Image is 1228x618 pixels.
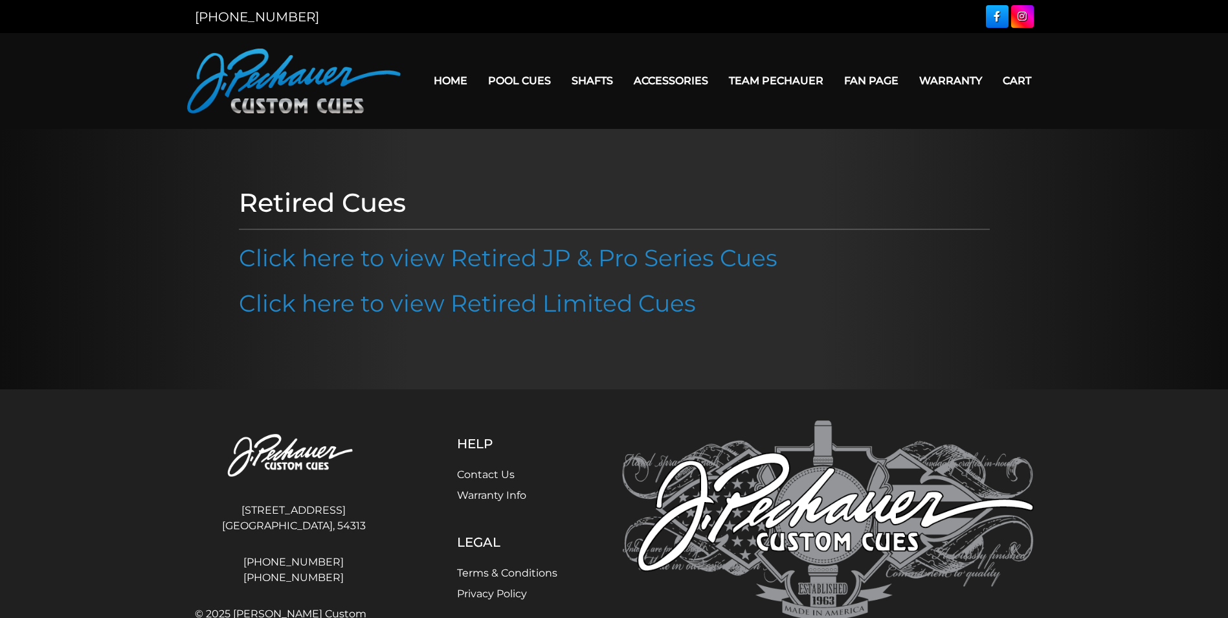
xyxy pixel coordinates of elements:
a: Privacy Policy [457,588,527,600]
a: Team Pechauer [719,64,834,97]
a: Pool Cues [478,64,561,97]
a: Click here to view Retired JP & Pro Series Cues [239,244,777,272]
a: [PHONE_NUMBER] [195,570,393,586]
h1: Retired Cues [239,187,990,218]
address: [STREET_ADDRESS] [GEOGRAPHIC_DATA], 54313 [195,498,393,539]
a: Shafts [561,64,623,97]
a: Accessories [623,64,719,97]
h5: Help [457,436,557,452]
a: Warranty [909,64,992,97]
a: Click here to view Retired Limited Cues [239,289,696,317]
a: Warranty Info [457,489,526,501]
a: [PHONE_NUMBER] [195,555,393,570]
a: Home [423,64,478,97]
h5: Legal [457,534,557,550]
a: Fan Page [834,64,909,97]
img: Pechauer Custom Cues [187,49,401,113]
a: Terms & Conditions [457,567,557,579]
a: Contact Us [457,468,515,481]
a: [PHONE_NUMBER] [195,9,319,25]
a: Cart [992,64,1042,97]
img: Pechauer Custom Cues [195,420,393,492]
